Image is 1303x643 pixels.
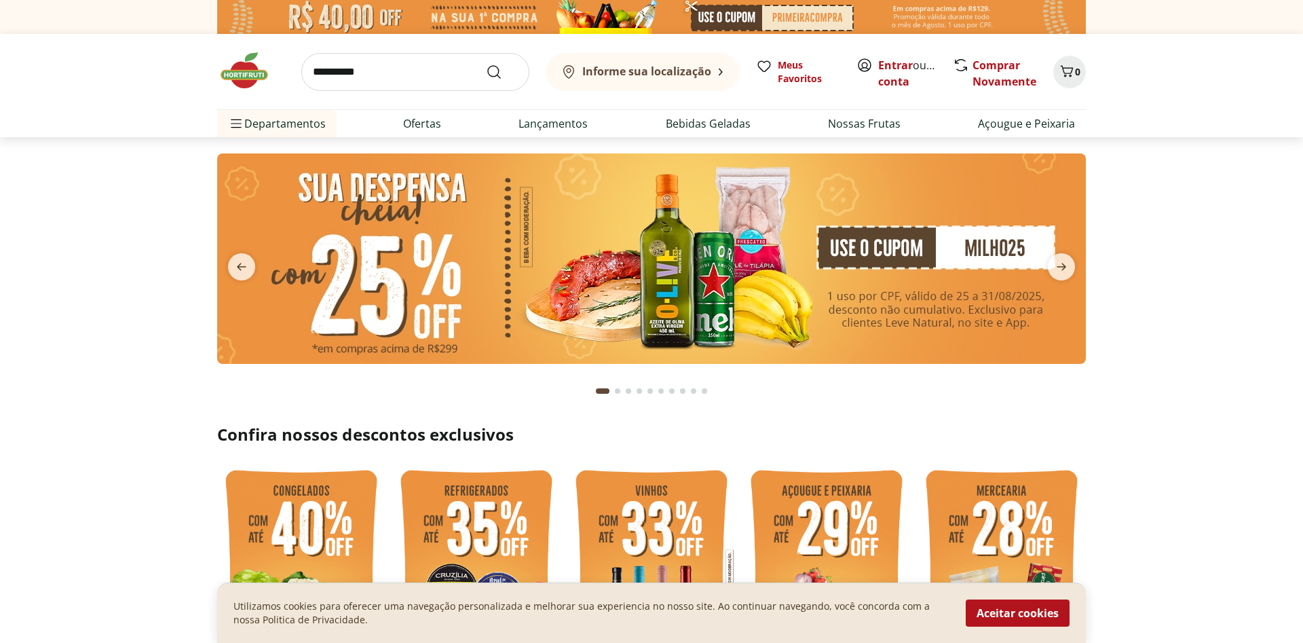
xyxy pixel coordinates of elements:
a: Lançamentos [518,115,588,132]
a: Ofertas [403,115,441,132]
button: Submit Search [486,64,518,80]
button: Current page from fs-carousel [593,375,612,407]
span: ou [878,57,939,90]
p: Utilizamos cookies para oferecer uma navegação personalizada e melhorar sua experiencia no nosso ... [233,600,949,627]
b: Informe sua localização [582,64,711,79]
span: Meus Favoritos [778,58,840,86]
button: Go to page 4 from fs-carousel [634,375,645,407]
input: search [301,53,529,91]
h2: Confira nossos descontos exclusivos [217,424,1086,445]
button: Go to page 3 from fs-carousel [623,375,634,407]
img: Hortifruti [217,50,285,91]
a: Criar conta [878,58,953,89]
button: Menu [228,107,244,140]
button: Go to page 9 from fs-carousel [688,375,699,407]
button: Go to page 7 from fs-carousel [666,375,677,407]
button: Go to page 2 from fs-carousel [612,375,623,407]
button: Go to page 5 from fs-carousel [645,375,656,407]
button: Aceitar cookies [966,600,1070,627]
span: Departamentos [228,107,326,140]
button: next [1037,253,1086,280]
a: Comprar Novamente [972,58,1036,89]
button: Go to page 6 from fs-carousel [656,375,666,407]
button: previous [217,253,266,280]
a: Meus Favoritos [756,58,840,86]
a: Açougue e Peixaria [978,115,1075,132]
a: Entrar [878,58,913,73]
span: 0 [1075,65,1080,78]
button: Go to page 8 from fs-carousel [677,375,688,407]
a: Bebidas Geladas [666,115,751,132]
a: Nossas Frutas [828,115,901,132]
button: Carrinho [1053,56,1086,88]
img: cupom [217,153,1086,364]
button: Go to page 10 from fs-carousel [699,375,710,407]
button: Informe sua localização [546,53,740,91]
